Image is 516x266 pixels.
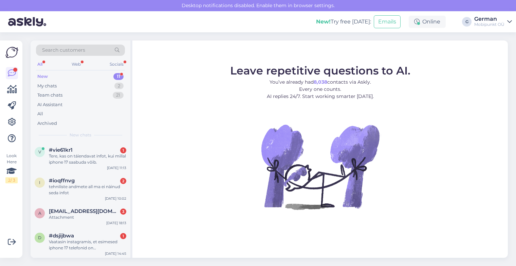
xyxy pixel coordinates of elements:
img: Askly Logo [5,46,18,59]
div: tehniliste andmete all ma ei näinud seda infot [49,184,126,196]
div: All [37,111,43,117]
div: [DATE] 18:13 [106,220,126,226]
span: i [39,180,40,185]
span: #dsjijbwa [49,233,74,239]
div: 3 [120,209,126,215]
div: Vaatasin instagramis, et esimesed iphone 17 telefonid on [PERSON_NAME] jõudnud. Millal hakkab [PE... [49,239,126,251]
a: GermanMobipunkt OÜ [474,16,512,27]
span: d [38,235,41,240]
div: Tere, kas on táiendavat infot, kui millal iphone 17 saabuda võib. [49,153,126,165]
div: Team chats [37,92,62,99]
div: Try free [DATE]: [316,18,371,26]
span: Leave repetitive questions to AI. [230,64,410,77]
img: No Chat active [259,105,381,228]
span: a4338532@gmail.com [49,208,119,214]
div: Archived [37,120,57,127]
span: v [38,149,41,154]
div: 2 [114,83,124,89]
div: 2 [120,178,126,184]
div: 2 / 3 [5,177,18,183]
button: Emails [374,15,401,28]
p: You’ve already had contacts via Askly. Every one counts. AI replies 24/7. Start working smarter [... [230,79,410,100]
div: German [474,16,504,22]
div: All [36,60,44,69]
div: [DATE] 11:13 [107,165,126,170]
div: AI Assistant [37,101,62,108]
div: [DATE] 10:02 [105,196,126,201]
span: #vie61kr1 [49,147,73,153]
span: Search customers [42,47,85,54]
div: Socials [108,60,125,69]
div: Look Here [5,153,18,183]
div: Mobipunkt OÜ [474,22,504,27]
div: G [462,17,472,27]
b: 8,038 [314,79,327,85]
div: [DATE] 14:45 [105,251,126,256]
div: My chats [37,83,57,89]
div: 11 [113,73,124,80]
div: 21 [113,92,124,99]
span: a [38,211,41,216]
b: New! [316,18,331,25]
div: 1 [120,147,126,153]
div: Attachment [49,214,126,220]
div: New [37,73,48,80]
div: 1 [120,233,126,239]
span: #ioqffnvg [49,178,75,184]
span: New chats [70,132,91,138]
div: Online [409,16,446,28]
div: Web [70,60,82,69]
